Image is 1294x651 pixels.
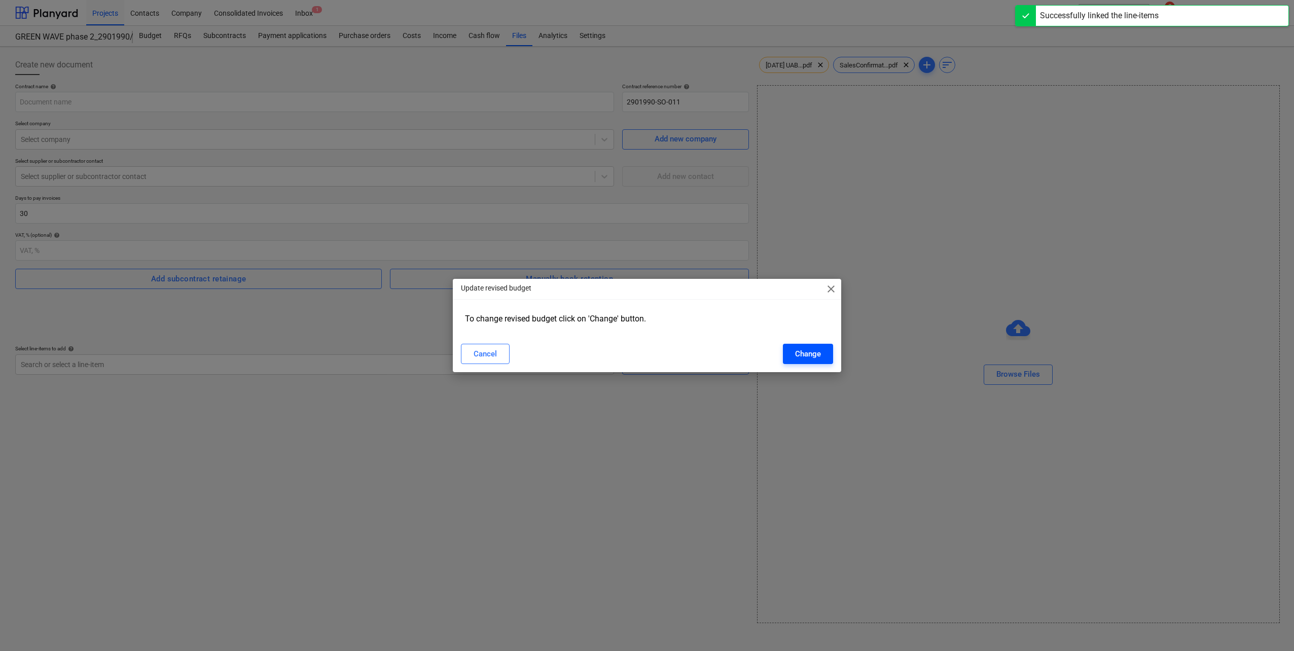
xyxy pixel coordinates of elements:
div: Change [795,347,821,360]
div: Successfully linked the line-items [1040,10,1159,22]
button: Change [783,344,833,364]
div: To change revised budget click on 'Change' button. [461,310,833,328]
span: close [825,283,837,295]
p: Update revised budget [461,283,531,294]
div: Cancel [474,347,497,360]
button: Cancel [461,344,510,364]
iframe: Chat Widget [1243,602,1294,651]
